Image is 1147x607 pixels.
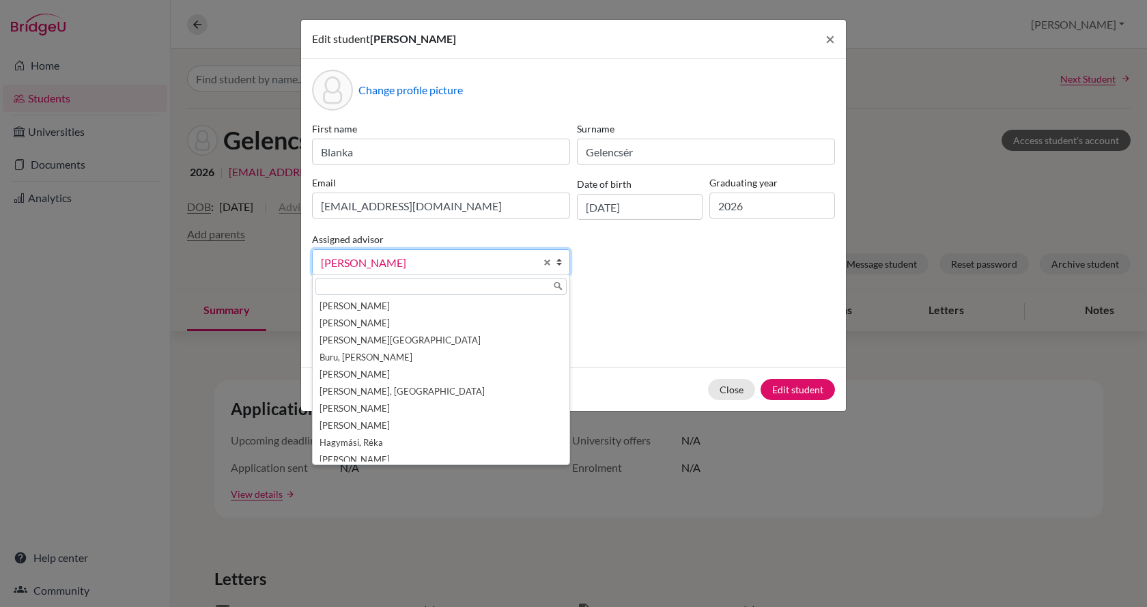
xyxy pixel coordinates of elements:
li: [PERSON_NAME] [315,366,567,383]
label: First name [312,122,570,136]
li: [PERSON_NAME] [315,417,567,434]
input: dd/mm/yyyy [577,194,703,220]
span: Edit student [312,32,370,45]
span: × [825,29,835,48]
li: Hagymási, Réka [315,434,567,451]
button: Close [815,20,846,58]
label: Date of birth [577,177,632,191]
button: Close [708,379,755,400]
button: Edit student [761,379,835,400]
label: Graduating year [709,175,835,190]
span: [PERSON_NAME] [370,32,456,45]
label: Assigned advisor [312,232,384,246]
li: Buru, [PERSON_NAME] [315,349,567,366]
label: Email [312,175,570,190]
li: [PERSON_NAME] [315,451,567,468]
li: [PERSON_NAME] [315,298,567,315]
label: Surname [577,122,835,136]
li: [PERSON_NAME] [315,400,567,417]
div: Profile picture [312,70,353,111]
p: Parents [312,297,835,313]
li: [PERSON_NAME][GEOGRAPHIC_DATA] [315,332,567,349]
li: [PERSON_NAME] [315,315,567,332]
span: [PERSON_NAME] [321,254,535,272]
li: [PERSON_NAME], [GEOGRAPHIC_DATA] [315,383,567,400]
